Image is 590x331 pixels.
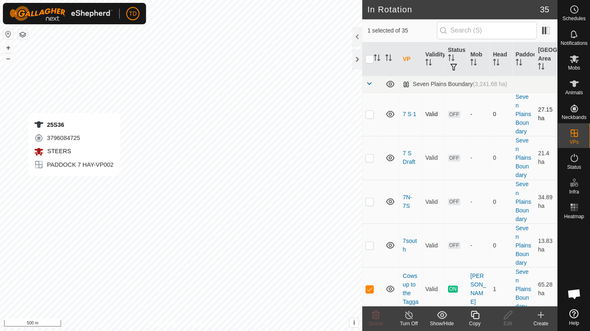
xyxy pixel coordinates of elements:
td: 65.28 ha [534,267,557,311]
p-sorticon: Activate to sort [538,65,544,71]
p-sorticon: Activate to sort [374,56,380,63]
button: Reset Map [4,30,14,40]
td: 34.89 ha [534,180,557,224]
img: Gallagher Logo [10,7,113,21]
span: TD [129,10,137,19]
a: 7south [403,238,417,253]
span: Delete [369,321,383,326]
div: Copy [458,320,491,327]
div: 25S36 [34,120,114,130]
span: (3,241.68 ha) [473,81,507,88]
span: Notifications [560,41,587,46]
input: Search (S) [437,22,536,40]
a: 7 S Draft [403,150,415,165]
td: Valid [422,180,445,224]
div: Seven Plains Boundary [403,81,507,88]
th: [GEOGRAPHIC_DATA] Area [534,43,557,77]
a: Seven Plains Boundary [515,138,531,179]
span: OFF [448,111,460,118]
p-sorticon: Activate to sort [515,61,522,67]
a: 7 S 1 [403,111,416,118]
div: [PERSON_NAME] [470,272,486,306]
a: Privacy Policy [149,320,180,328]
div: Show/Hide [425,320,458,327]
span: ON [448,286,458,293]
span: OFF [448,242,460,249]
span: 1 selected of 35 [367,27,436,35]
span: i [353,319,355,326]
div: - [470,198,486,206]
span: OFF [448,198,460,205]
p-sorticon: Activate to sort [470,61,477,67]
a: Seven Plains Boundary [515,94,531,135]
div: Create [524,320,557,327]
div: - [470,110,486,119]
td: 0 [489,93,512,136]
th: Mob [467,43,489,77]
a: Help [557,306,590,329]
button: Map Layers [18,30,28,40]
th: Head [489,43,512,77]
td: 1 [489,267,512,311]
td: 0 [489,180,512,224]
span: Animals [565,91,583,96]
td: Valid [422,224,445,267]
h2: In Rotation [367,5,539,15]
th: Validity [422,43,445,77]
p-sorticon: Activate to sort [493,61,499,67]
span: Infra [569,189,578,194]
th: Status [445,43,467,77]
td: 0 [489,136,512,180]
div: - [470,154,486,163]
span: VPs [569,140,578,145]
span: 35 [540,4,549,16]
button: – [4,54,14,64]
td: Valid [422,267,445,311]
td: Valid [422,136,445,180]
a: Seven Plains Boundary [515,225,531,266]
button: + [4,43,14,53]
td: 13.83 ha [534,224,557,267]
span: Heatmap [564,214,584,219]
span: Schedules [562,16,585,21]
p-sorticon: Activate to sort [448,56,454,63]
td: Valid [422,93,445,136]
span: OFF [448,155,460,162]
div: Edit [491,320,524,327]
span: Mobs [568,66,580,71]
span: Help [569,321,579,326]
th: Paddock [512,43,535,77]
a: Seven Plains Boundary [515,268,531,310]
td: 21.4 ha [534,136,557,180]
div: Open chat [562,282,586,306]
p-sorticon: Activate to sort [425,61,432,67]
div: 3796084725 [34,133,114,143]
a: 7N-7S [403,194,412,209]
button: i [349,318,358,327]
span: STEERS [46,148,71,154]
td: 0 [489,224,512,267]
div: PADDOCK 7 HAY-VP002 [34,160,114,170]
span: Status [567,165,581,170]
a: Contact Us [189,320,213,328]
a: Cows up to the Tagga [403,273,418,305]
span: Neckbands [561,115,586,120]
div: Turn Off [392,320,425,327]
p-sorticon: Activate to sort [385,56,392,63]
td: 27.15 ha [534,93,557,136]
th: VP [399,43,422,77]
a: Seven Plains Boundary [515,181,531,222]
div: - [470,241,486,250]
